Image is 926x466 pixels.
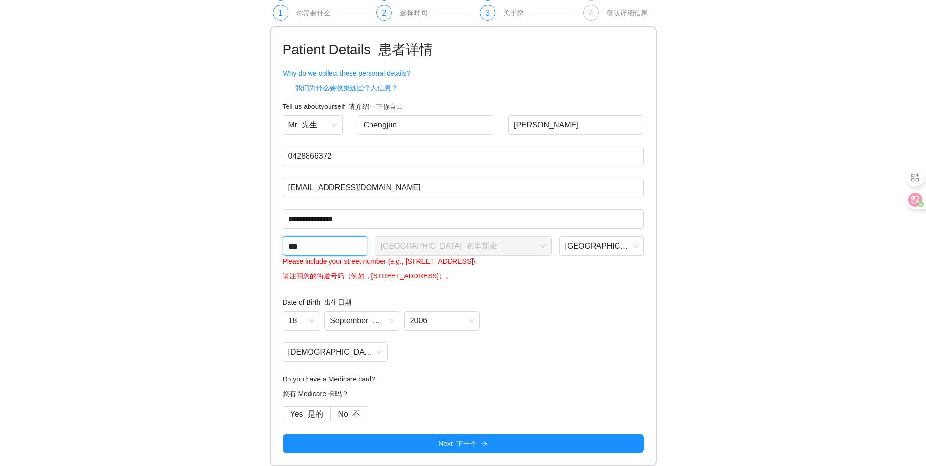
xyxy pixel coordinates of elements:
span: September [330,314,394,328]
span: Next [438,438,477,449]
span: 18 [288,314,315,328]
font: 请介绍一下你自己 [349,103,403,110]
span: Queensland [565,239,638,254]
font: 出生日期 [324,298,351,306]
div: Confirm Details [607,9,648,17]
input: Phone Number [283,147,644,166]
font: 先生 [302,121,317,129]
span: No [338,410,360,418]
span: Mr [288,118,337,132]
span: Yes [290,410,323,418]
span: Male [288,345,382,360]
font: 是的 [308,410,323,418]
font: 我们为什么要收集这些个人信息？ [295,84,398,92]
span: 4 [589,9,593,17]
input: Last Name [508,115,644,135]
span: 1 [278,9,283,17]
span: Why do we collect these personal details? [283,68,411,97]
font: 您有 Medicare 卡吗？ [283,390,349,398]
div: Choose Time [400,9,427,17]
h4: Tell us about yourself [283,101,644,112]
font: 不 [352,410,360,418]
span: 3 [485,9,490,17]
h4: Do you have a Medicare card? [283,374,644,403]
font: 请注明您的街道号码（例如，[STREET_ADDRESS]）。 [283,272,453,280]
span: arrow-right [481,440,488,448]
h4: Date of Birth [283,297,644,308]
h1: Patient Details [283,39,644,61]
button: Next 下一个arrow-right [283,434,644,453]
font: 九月 [372,317,388,325]
div: Please include your street number (e.g., [STREET_ADDRESS]). [283,256,644,285]
span: 2 [382,9,386,17]
button: Why do we collect these personal details?我们为什么要收集这些个人信息？ [283,67,411,83]
font: 下一个 [456,440,477,447]
font: 男性 [380,348,395,356]
input: First Name [358,115,494,135]
input: Email [283,178,644,197]
div: What you Need [296,9,330,17]
span: Brisbane [381,239,546,254]
div: About You [503,9,524,17]
span: 2006 [410,314,474,328]
font: 患者详情 [378,42,433,57]
font: 布里斯班 [466,242,497,250]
